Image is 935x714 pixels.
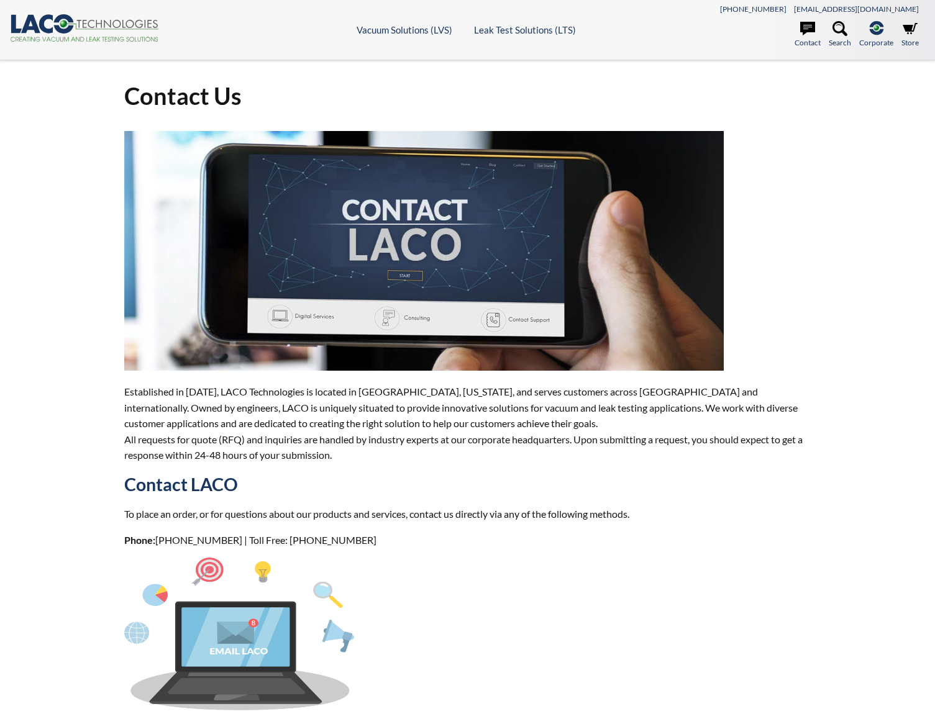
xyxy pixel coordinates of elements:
a: Leak Test Solutions (LTS) [474,24,576,35]
a: [EMAIL_ADDRESS][DOMAIN_NAME] [794,4,919,14]
strong: Contact LACO [124,474,238,495]
p: To place an order, or for questions about our products and services, contact us directly via any ... [124,506,811,522]
p: [PHONE_NUMBER] | Toll Free: [PHONE_NUMBER] [124,532,811,548]
strong: Phone: [124,534,155,546]
a: Store [901,21,919,48]
p: Established in [DATE], LACO Technologies is located in [GEOGRAPHIC_DATA], [US_STATE], and serves ... [124,384,811,463]
a: Vacuum Solutions (LVS) [357,24,452,35]
h1: Contact Us [124,81,811,111]
img: Asset_1.png [124,558,354,710]
a: Search [829,21,851,48]
a: Contact [795,21,821,48]
a: [PHONE_NUMBER] [720,4,787,14]
span: Corporate [859,37,893,48]
img: ContactUs.jpg [124,131,724,371]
